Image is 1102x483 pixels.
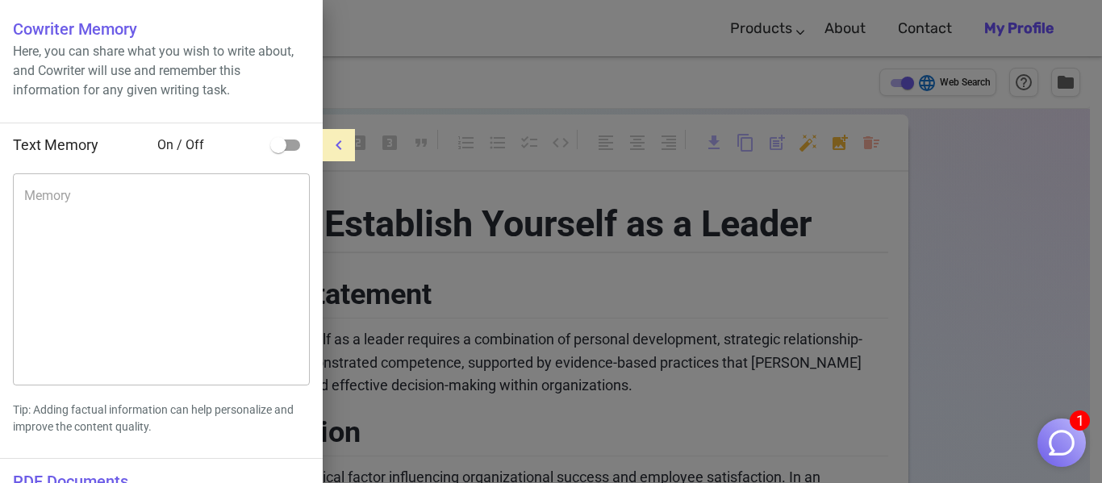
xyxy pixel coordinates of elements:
[13,42,310,100] p: Here, you can share what you wish to write about, and Cowriter will use and remember this informa...
[13,16,310,42] h6: Cowriter Memory
[157,135,263,155] span: On / Off
[323,129,355,161] button: menu
[13,402,310,435] p: Tip: Adding factual information can help personalize and improve the content quality.
[13,136,98,153] span: Text Memory
[1046,427,1077,458] img: Close chat
[1070,410,1090,431] span: 1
